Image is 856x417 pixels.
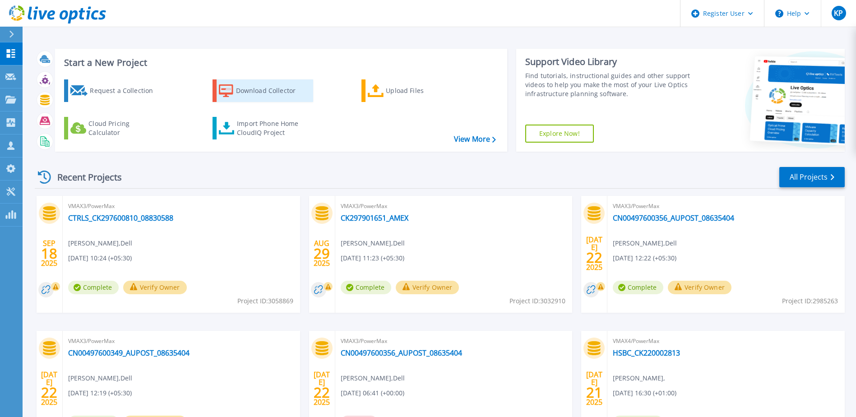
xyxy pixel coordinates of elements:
[41,250,57,257] span: 18
[64,117,165,139] a: Cloud Pricing Calculator
[341,373,405,383] span: [PERSON_NAME] , Dell
[41,389,57,396] span: 22
[237,119,307,137] div: Import Phone Home CloudIQ Project
[341,388,404,398] span: [DATE] 06:41 (+00:00)
[525,56,693,68] div: Support Video Library
[525,125,594,143] a: Explore Now!
[64,79,165,102] a: Request a Collection
[64,58,495,68] h3: Start a New Project
[88,119,161,137] div: Cloud Pricing Calculator
[68,388,132,398] span: [DATE] 12:19 (+05:30)
[213,79,313,102] a: Download Collector
[68,238,132,248] span: [PERSON_NAME] , Dell
[237,296,293,306] span: Project ID: 3058869
[525,71,693,98] div: Find tutorials, instructional guides and other support videos to help you make the most of your L...
[341,253,404,263] span: [DATE] 11:23 (+05:30)
[41,372,58,405] div: [DATE] 2025
[509,296,565,306] span: Project ID: 3032910
[313,372,330,405] div: [DATE] 2025
[613,281,663,294] span: Complete
[90,82,162,100] div: Request a Collection
[613,201,839,211] span: VMAX3/PowerMax
[236,82,308,100] div: Download Collector
[341,201,567,211] span: VMAX3/PowerMax
[361,79,462,102] a: Upload Files
[613,373,665,383] span: [PERSON_NAME] ,
[834,9,843,17] span: KP
[613,253,676,263] span: [DATE] 12:22 (+05:30)
[454,135,496,144] a: View More
[68,281,119,294] span: Complete
[613,213,734,222] a: CN00497600356_AUPOST_08635404
[341,348,462,357] a: CN00497600356_AUPOST_08635404
[668,281,731,294] button: Verify Owner
[613,348,680,357] a: HSBC_CK220002813
[586,372,603,405] div: [DATE] 2025
[35,166,134,188] div: Recent Projects
[341,336,567,346] span: VMAX3/PowerMax
[341,213,408,222] a: CK297901651_AMEX
[586,389,602,396] span: 21
[68,348,190,357] a: CN00497600349_AUPOST_08635404
[386,82,458,100] div: Upload Files
[341,281,391,294] span: Complete
[68,201,295,211] span: VMAX3/PowerMax
[782,296,838,306] span: Project ID: 2985263
[613,336,839,346] span: VMAX4/PowerMax
[313,237,330,270] div: AUG 2025
[314,250,330,257] span: 29
[341,238,405,248] span: [PERSON_NAME] , Dell
[68,213,173,222] a: CTRLS_CK297600810_08830588
[314,389,330,396] span: 22
[779,167,845,187] a: All Projects
[68,336,295,346] span: VMAX3/PowerMax
[68,253,132,263] span: [DATE] 10:24 (+05:30)
[123,281,187,294] button: Verify Owner
[41,237,58,270] div: SEP 2025
[396,281,459,294] button: Verify Owner
[586,237,603,270] div: [DATE] 2025
[613,238,677,248] span: [PERSON_NAME] , Dell
[613,388,676,398] span: [DATE] 16:30 (+01:00)
[68,373,132,383] span: [PERSON_NAME] , Dell
[586,254,602,261] span: 22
